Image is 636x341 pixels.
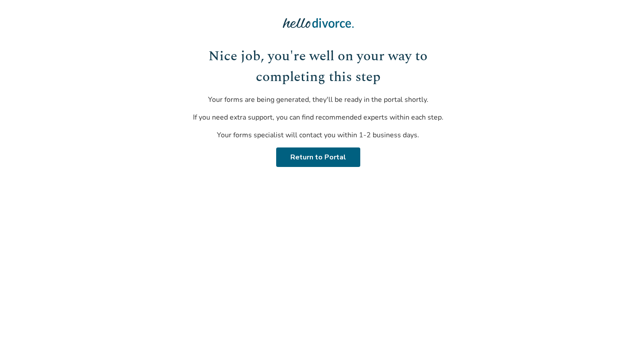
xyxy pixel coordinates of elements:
a: Return to Portal [278,147,358,167]
img: Hello Divorce Logo [283,14,354,32]
p: If you need extra support, you can find recommended experts within each step. [185,112,451,123]
p: Your forms specialist will contact you within 1-2 business days. [185,130,451,140]
p: Your forms are being generated, they'll be ready in the portal shortly. [185,94,451,105]
h1: Nice job, you're well on your way to completing this step [185,46,451,87]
